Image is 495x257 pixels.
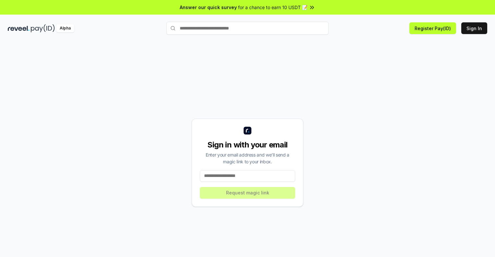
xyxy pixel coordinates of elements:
div: Alpha [56,24,74,32]
img: logo_small [244,127,251,134]
button: Register Pay(ID) [409,22,456,34]
div: Sign in with your email [200,140,295,150]
img: reveel_dark [8,24,30,32]
span: for a chance to earn 10 USDT 📝 [238,4,308,11]
div: Enter your email address and we’ll send a magic link to your inbox. [200,151,295,165]
button: Sign In [461,22,487,34]
img: pay_id [31,24,55,32]
span: Answer our quick survey [180,4,237,11]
